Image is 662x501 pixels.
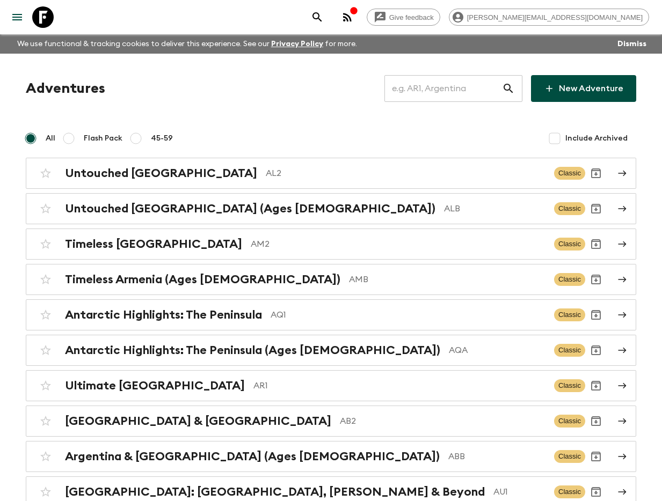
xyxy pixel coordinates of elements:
[65,379,245,393] h2: Ultimate [GEOGRAPHIC_DATA]
[531,75,636,102] a: New Adventure
[65,237,242,251] h2: Timeless [GEOGRAPHIC_DATA]
[26,335,636,366] a: Antarctic Highlights: The Peninsula (Ages [DEMOGRAPHIC_DATA])AQAClassicArchive
[307,6,328,28] button: search adventures
[461,13,649,21] span: [PERSON_NAME][EMAIL_ADDRESS][DOMAIN_NAME]
[65,343,440,357] h2: Antarctic Highlights: The Peninsula (Ages [DEMOGRAPHIC_DATA])
[585,233,607,255] button: Archive
[448,450,545,463] p: ABB
[26,406,636,437] a: [GEOGRAPHIC_DATA] & [GEOGRAPHIC_DATA]AB2ClassicArchive
[444,202,545,215] p: ALB
[384,73,502,104] input: e.g. AR1, Argentina
[340,415,545,428] p: AB2
[554,238,585,251] span: Classic
[26,299,636,330] a: Antarctic Highlights: The PeninsulaAQ1ClassicArchive
[251,238,545,251] p: AM2
[266,167,545,180] p: AL2
[65,414,331,428] h2: [GEOGRAPHIC_DATA] & [GEOGRAPHIC_DATA]
[46,133,55,144] span: All
[585,340,607,361] button: Archive
[26,158,636,189] a: Untouched [GEOGRAPHIC_DATA]AL2ClassicArchive
[26,264,636,295] a: Timeless Armenia (Ages [DEMOGRAPHIC_DATA])AMBClassicArchive
[493,485,545,498] p: AU1
[585,198,607,219] button: Archive
[13,34,361,54] p: We use functional & tracking cookies to deliver this experience. See our for more.
[585,410,607,432] button: Archive
[271,40,323,48] a: Privacy Policy
[554,202,585,215] span: Classic
[449,9,649,26] div: [PERSON_NAME][EMAIL_ADDRESS][DOMAIN_NAME]
[65,450,440,463] h2: Argentina & [GEOGRAPHIC_DATA] (Ages [DEMOGRAPHIC_DATA])
[554,485,585,498] span: Classic
[554,344,585,357] span: Classic
[554,379,585,392] span: Classic
[585,446,607,467] button: Archive
[271,308,545,321] p: AQ1
[26,229,636,260] a: Timeless [GEOGRAPHIC_DATA]AM2ClassicArchive
[65,485,485,499] h2: [GEOGRAPHIC_DATA]: [GEOGRAPHIC_DATA], [PERSON_NAME] & Beyond
[65,202,435,216] h2: Untouched [GEOGRAPHIC_DATA] (Ages [DEMOGRAPHIC_DATA])
[367,9,440,26] a: Give feedback
[26,193,636,224] a: Untouched [GEOGRAPHIC_DATA] (Ages [DEMOGRAPHIC_DATA])ALBClassicArchive
[554,273,585,286] span: Classic
[26,370,636,401] a: Ultimate [GEOGRAPHIC_DATA]AR1ClassicArchive
[65,272,340,286] h2: Timeless Armenia (Ages [DEMOGRAPHIC_DATA])
[615,36,649,51] button: Dismiss
[383,13,440,21] span: Give feedback
[6,6,28,28] button: menu
[554,308,585,321] span: Classic
[26,441,636,472] a: Argentina & [GEOGRAPHIC_DATA] (Ages [DEMOGRAPHIC_DATA])ABBClassicArchive
[449,344,545,357] p: AQA
[585,269,607,290] button: Archive
[65,166,257,180] h2: Untouched [GEOGRAPHIC_DATA]
[554,415,585,428] span: Classic
[151,133,173,144] span: 45-59
[565,133,628,144] span: Include Archived
[65,308,262,322] h2: Antarctic Highlights: The Peninsula
[253,379,545,392] p: AR1
[585,375,607,396] button: Archive
[554,450,585,463] span: Classic
[585,304,607,326] button: Archive
[585,163,607,184] button: Archive
[84,133,122,144] span: Flash Pack
[554,167,585,180] span: Classic
[349,273,545,286] p: AMB
[26,78,105,99] h1: Adventures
